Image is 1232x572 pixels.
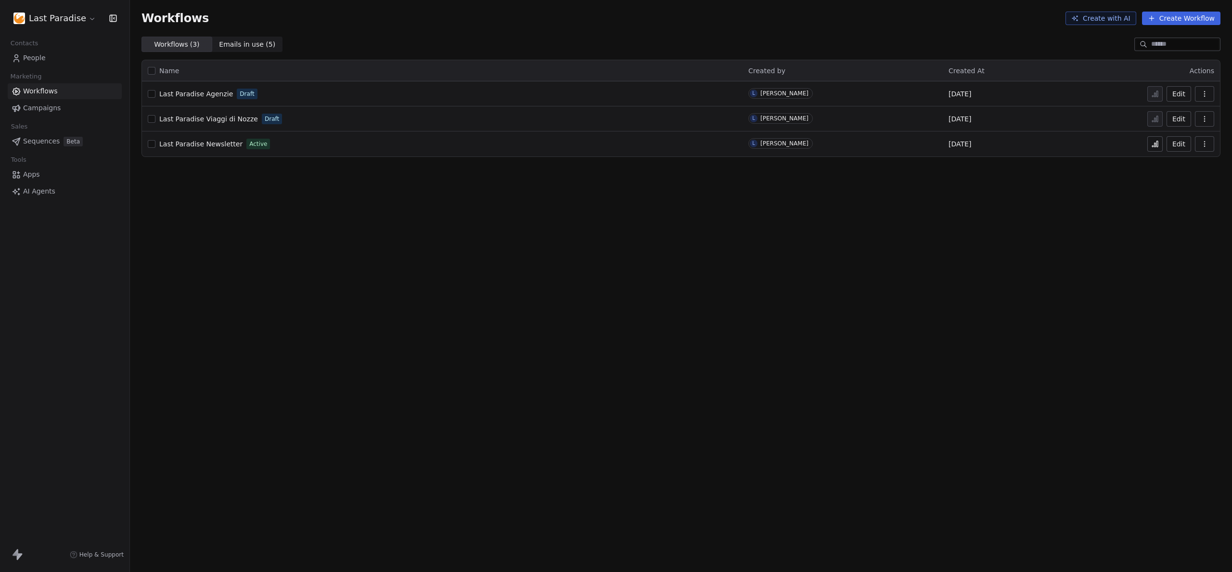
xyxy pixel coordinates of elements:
[159,66,179,76] span: Name
[23,169,40,180] span: Apps
[23,136,60,146] span: Sequences
[1167,111,1191,127] button: Edit
[752,90,755,97] div: L
[23,86,58,96] span: Workflows
[760,115,808,122] div: [PERSON_NAME]
[64,137,83,146] span: Beta
[23,53,46,63] span: People
[949,89,971,99] span: [DATE]
[949,114,971,124] span: [DATE]
[13,13,25,24] img: lastparadise-pittogramma.jpg
[8,50,122,66] a: People
[159,114,258,124] a: Last Paradise Viaggi di Nozze
[1167,136,1191,152] button: Edit
[752,140,755,147] div: L
[141,12,209,25] span: Workflows
[748,67,785,75] span: Created by
[8,100,122,116] a: Campaigns
[1142,12,1220,25] button: Create Workflow
[70,551,124,559] a: Help & Support
[219,39,275,50] span: Emails in use ( 5 )
[249,140,267,148] span: Active
[7,119,32,134] span: Sales
[949,67,985,75] span: Created At
[949,139,971,149] span: [DATE]
[1167,86,1191,102] button: Edit
[159,89,233,99] a: Last Paradise Agenzie
[12,10,98,26] button: Last Paradise
[8,83,122,99] a: Workflows
[760,140,808,147] div: [PERSON_NAME]
[1065,12,1136,25] button: Create with AI
[8,133,122,149] a: SequencesBeta
[159,139,243,149] a: Last Paradise Newsletter
[159,90,233,98] span: Last Paradise Agenzie
[8,167,122,182] a: Apps
[6,36,42,51] span: Contacts
[159,140,243,148] span: Last Paradise Newsletter
[240,90,254,98] span: Draft
[6,69,46,84] span: Marketing
[159,115,258,123] span: Last Paradise Viaggi di Nozze
[265,115,279,123] span: Draft
[752,115,755,122] div: L
[7,153,30,167] span: Tools
[79,551,124,559] span: Help & Support
[29,12,86,25] span: Last Paradise
[760,90,808,97] div: [PERSON_NAME]
[8,183,122,199] a: AI Agents
[23,186,55,196] span: AI Agents
[1190,67,1214,75] span: Actions
[23,103,61,113] span: Campaigns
